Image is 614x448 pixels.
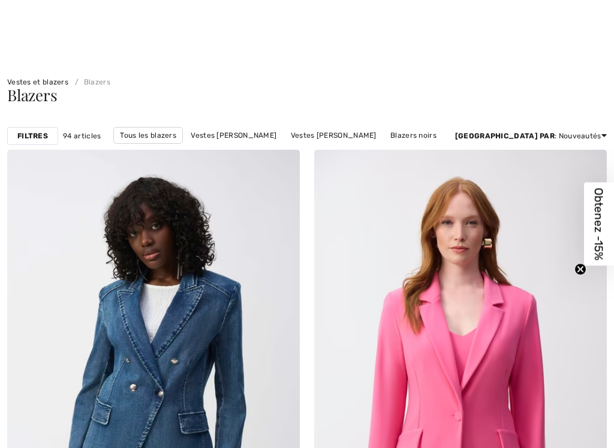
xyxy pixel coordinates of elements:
a: Blazers beiges [136,144,199,159]
span: 94 articles [63,131,101,141]
a: Blazers noirs [384,128,443,143]
strong: Filtres [17,131,48,141]
a: Uni [353,144,376,159]
span: Blazers [7,84,57,105]
iframe: Ouvre un widget dans lequel vous pouvez chatter avec l’un de nos agents [573,361,602,391]
a: Blazers bleu marine [201,144,284,159]
span: Obtenez -15% [592,188,606,261]
div: : Nouveautés [455,131,607,141]
a: Blazers [70,78,110,86]
a: Tous les blazers [113,127,183,144]
a: Vestes et blazers [7,78,68,86]
button: Close teaser [574,264,586,276]
a: Blazers rouges [286,144,351,159]
a: Vestes [PERSON_NAME] [185,128,282,143]
div: Obtenez -15%Close teaser [584,183,614,266]
strong: [GEOGRAPHIC_DATA] par [455,132,555,140]
a: Vestes [PERSON_NAME] [285,128,383,143]
a: À motifs [378,144,420,159]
